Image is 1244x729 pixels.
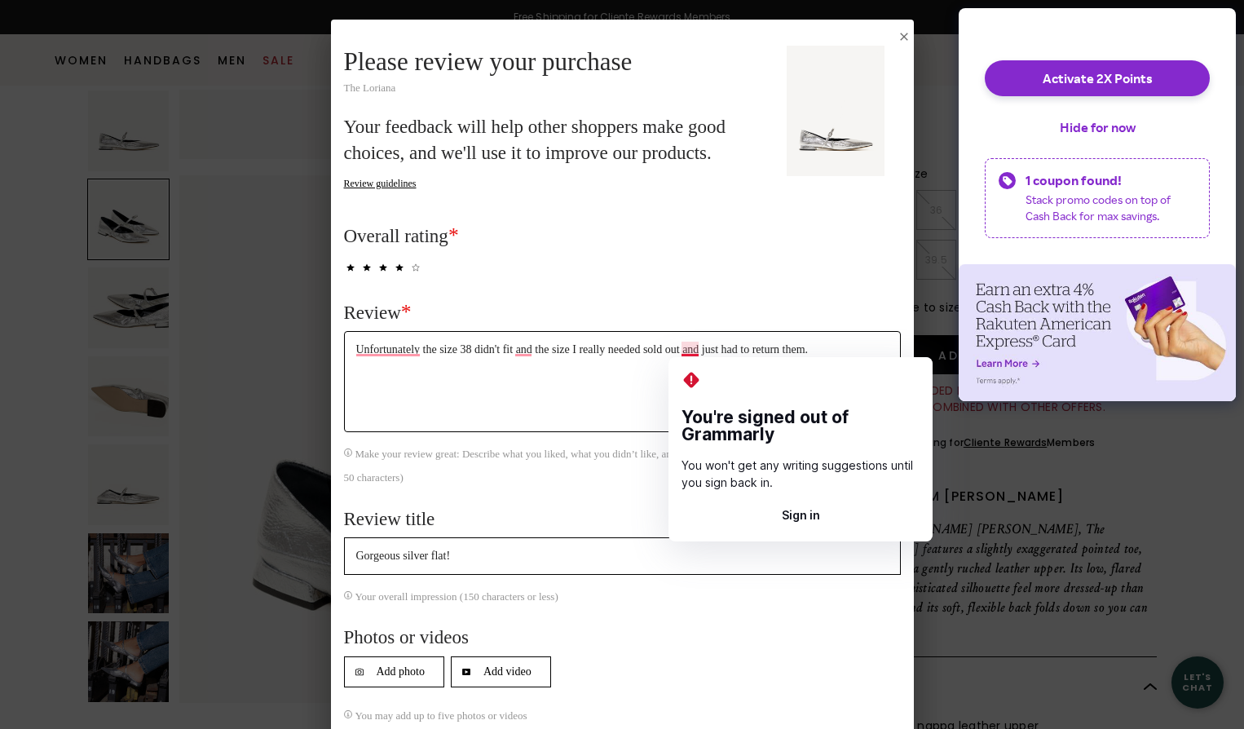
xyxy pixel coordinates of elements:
[344,656,445,687] button: Add photo
[344,627,469,647] span: Photos or videos
[898,30,911,43] button: Close Submission Modal
[344,178,417,191] button: Review guidelines
[377,666,426,678] span: Add photo
[344,226,448,246] span: Overall rating
[483,666,532,678] span: Add video
[344,331,901,432] textarea: To enrich screen reader interactions, please activate Accessibility in Grammarly extension settings
[344,448,893,484] span: Make your review great: Describe what you liked, what you didn’t like, and other key things shopp...
[355,590,558,603] span: Your overall impression (150 characters or less)
[355,709,527,722] span: You may add up to five photos or videos
[344,114,764,166] p: Your feedback will help other shoppers make good choices, and we'll use it to improve our products.
[344,303,401,323] span: Review
[344,82,764,95] div: The Loriana
[451,656,551,687] button: Add video
[344,509,435,529] span: Review title
[344,46,764,78] div: Please review your purchase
